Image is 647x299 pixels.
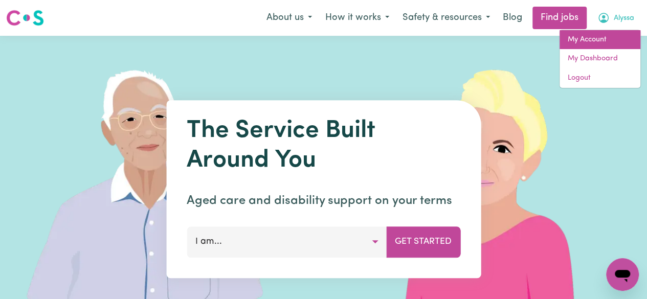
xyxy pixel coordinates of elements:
[606,258,639,291] iframe: Button to launch messaging window
[260,7,319,29] button: About us
[386,226,460,257] button: Get Started
[614,13,634,24] span: Alyssa
[319,7,396,29] button: How it works
[187,117,460,175] h1: The Service Built Around You
[6,6,44,30] a: Careseekers logo
[560,68,640,88] a: Logout
[559,30,641,88] div: My Account
[6,9,44,27] img: Careseekers logo
[187,226,387,257] button: I am...
[187,192,460,210] p: Aged care and disability support on your terms
[591,7,641,29] button: My Account
[532,7,587,29] a: Find jobs
[560,30,640,50] a: My Account
[396,7,497,29] button: Safety & resources
[497,7,528,29] a: Blog
[560,49,640,68] a: My Dashboard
